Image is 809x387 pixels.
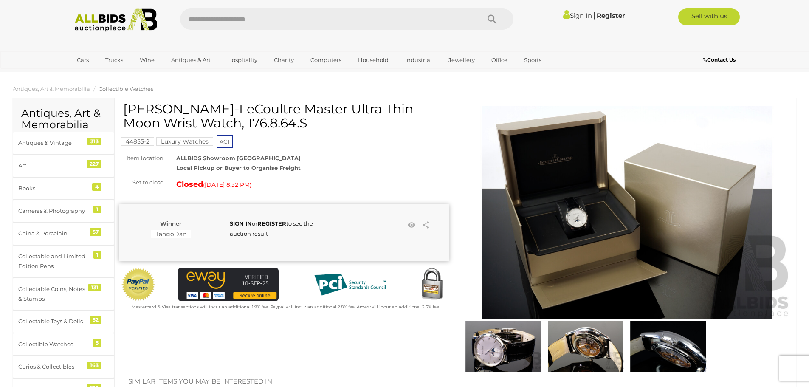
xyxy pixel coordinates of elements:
div: Cameras & Photography [18,206,88,216]
span: or to see the auction result [230,220,313,237]
a: Trucks [100,53,129,67]
a: Sports [519,53,547,67]
a: Antiques & Art [166,53,216,67]
a: Collectable Coins, Notes & Stamps 131 [13,278,114,311]
a: Collectable Toys & Dolls 52 [13,310,114,333]
div: Curios & Collectibles [18,362,88,372]
a: Luxury Watches [156,138,213,145]
a: Hospitality [222,53,263,67]
span: [DATE] 8:32 PM [205,181,250,189]
b: Contact Us [703,56,736,63]
div: 5 [93,339,101,347]
mark: TangoDan [151,230,191,238]
img: Jaeger-LeCoultre Master Ultra Thin Moon Wrist Watch, 176.8.64.S [464,321,542,372]
a: Sign In [563,11,592,20]
div: Books [18,184,88,193]
h2: Similar items you may be interested in [128,378,783,385]
a: Cars [71,53,94,67]
strong: Local Pickup or Buyer to Organise Freight [176,164,301,171]
div: Art [18,161,88,170]
div: 4 [92,183,101,191]
small: Mastercard & Visa transactions will incur an additional 1.9% fee. Paypal will incur an additional... [130,304,440,310]
a: Collectible Watches [99,85,153,92]
a: Household [352,53,394,67]
a: Books 4 [13,177,114,200]
strong: Closed [176,180,203,189]
img: eWAY Payment Gateway [178,268,279,301]
a: Office [486,53,513,67]
span: ACT [217,135,233,148]
div: Collectible Watches [18,339,88,349]
div: 1 [93,206,101,213]
a: Antiques, Art & Memorabilia [13,85,90,92]
div: 227 [87,160,101,168]
div: Collectable Toys & Dolls [18,316,88,326]
div: 57 [90,228,101,236]
a: REGISTER [257,220,286,227]
span: | [593,11,595,20]
mark: 44855-2 [121,137,154,146]
img: Allbids.com.au [70,8,162,32]
a: Collectable and Limited Edition Pens 1 [13,245,114,278]
span: ( ) [203,181,251,188]
a: SIGN IN [230,220,252,227]
div: Set to close [113,178,170,187]
div: 131 [88,284,101,291]
h2: Antiques, Art & Memorabilia [21,107,106,131]
div: 163 [87,362,101,369]
a: Computers [305,53,347,67]
div: Item location [113,153,170,163]
a: Collectible Watches 5 [13,333,114,356]
a: Antiques & Vintage 313 [13,132,114,154]
b: Winner [160,220,182,227]
img: PCI DSS compliant [307,268,392,302]
button: Search [471,8,513,30]
a: Art 227 [13,154,114,177]
div: Collectable Coins, Notes & Stamps [18,284,88,304]
div: Antiques & Vintage [18,138,88,148]
a: 44855-2 [121,138,154,145]
img: Jaeger-LeCoultre Master Ultra Thin Moon Wrist Watch, 176.8.64.S [462,106,792,319]
div: 1 [93,251,101,259]
div: China & Porcelain [18,229,88,238]
a: Jewellery [443,53,480,67]
a: China & Porcelain 57 [13,222,114,245]
a: Charity [268,53,299,67]
div: 52 [90,316,101,324]
div: 313 [87,138,101,145]
h1: [PERSON_NAME]-LeCoultre Master Ultra Thin Moon Wrist Watch, 176.8.64.S [123,102,447,130]
img: Jaeger-LeCoultre Master Ultra Thin Moon Wrist Watch, 176.8.64.S [547,321,625,372]
img: Official PayPal Seal [121,268,156,302]
strong: ALLBIDS Showroom [GEOGRAPHIC_DATA] [176,155,301,161]
div: Collectable and Limited Edition Pens [18,251,88,271]
img: Secured by Rapid SSL [415,268,449,302]
a: Cameras & Photography 1 [13,200,114,222]
a: Industrial [400,53,437,67]
mark: Luxury Watches [156,137,213,146]
li: Watch this item [405,219,418,232]
a: Sell with us [678,8,740,25]
img: Jaeger-LeCoultre Master Ultra Thin Moon Wrist Watch, 176.8.64.S [629,321,707,372]
a: Curios & Collectibles 163 [13,356,114,378]
a: Contact Us [703,55,738,65]
a: Register [597,11,625,20]
a: Wine [134,53,160,67]
a: [GEOGRAPHIC_DATA] [71,67,143,81]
